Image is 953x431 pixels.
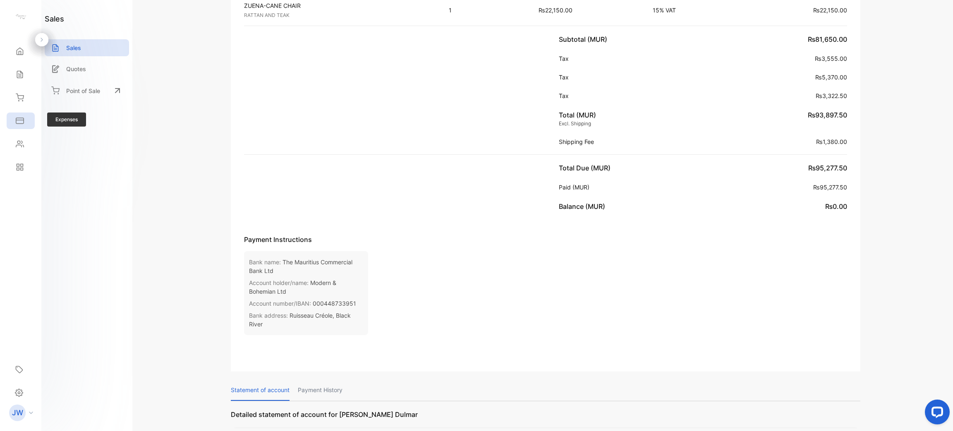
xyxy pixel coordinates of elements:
p: 1 [449,6,522,14]
p: Payment History [298,380,342,401]
p: Balance (MUR) [559,201,608,211]
p: Point of Sale [66,86,100,95]
p: Payment Instructions [244,235,847,244]
img: logo [14,11,27,23]
span: ₨1,380.00 [816,138,847,145]
p: 15% VAT [653,6,726,14]
span: Modern & Bohemian Ltd [249,279,336,295]
p: RATTAN AND TEAK [244,12,434,19]
p: Total (MUR) [559,110,596,120]
p: JW [12,407,23,418]
p: ZUENA-CANE CHAIR [244,1,434,10]
span: Account number/IBAN: [249,300,311,307]
span: The Mauritius Commercial Bank Ltd [249,259,352,274]
span: 000448733951 [313,300,356,307]
p: Statement of account [231,380,290,401]
span: Account holder/name: [249,279,309,286]
p: Tax [559,73,572,81]
iframe: LiveChat chat widget [918,396,953,431]
span: Bank name: [249,259,281,266]
p: Tax [559,91,572,100]
span: ₨3,555.00 [815,55,847,62]
p: Paid (MUR) [559,183,593,192]
span: ₨0.00 [825,202,847,211]
p: Sales [66,43,81,52]
a: Quotes [45,60,129,77]
span: ₨81,650.00 [808,35,847,43]
span: Bank address: [249,312,288,319]
span: ₨95,277.50 [808,164,847,172]
p: Tax [559,54,572,63]
p: Subtotal (MUR) [559,34,611,44]
span: ₨22,150.00 [813,7,847,14]
a: Point of Sale [45,81,129,100]
p: Quotes [66,65,86,73]
span: ₨95,277.50 [813,184,847,191]
a: Sales [45,39,129,56]
span: ₨5,370.00 [815,74,847,81]
span: Ruisseau Créole, Black River [249,312,351,328]
p: Excl. Shipping [559,120,596,127]
span: ₨93,897.50 [808,111,847,119]
span: Expenses [47,113,86,127]
h1: sales [45,13,64,24]
p: Shipping Fee [559,137,597,146]
span: ₨22,150.00 [539,7,572,14]
span: ₨3,322.50 [816,92,847,99]
p: Detailed statement of account for [PERSON_NAME] Dulmar [231,409,860,428]
p: Total Due (MUR) [559,163,614,173]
